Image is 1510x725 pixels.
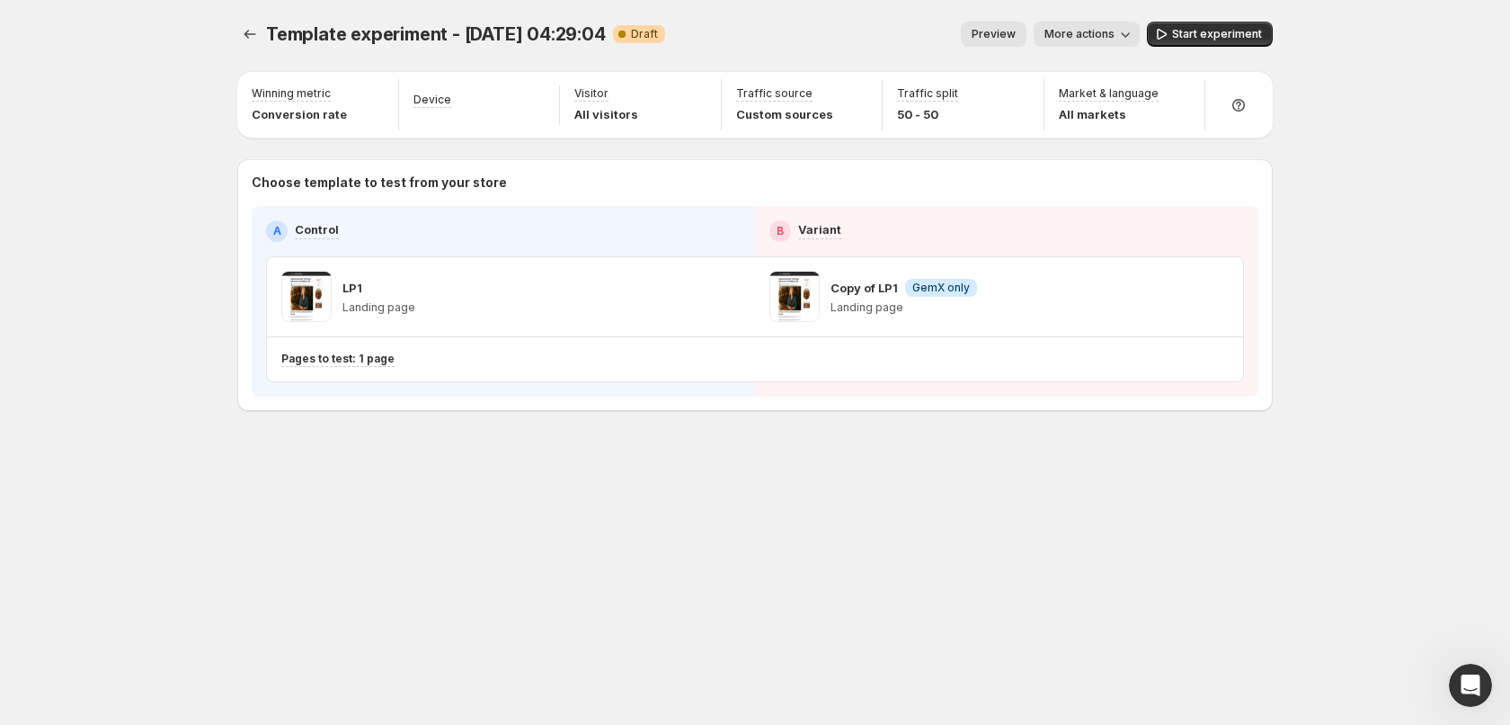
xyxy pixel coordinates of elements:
[736,86,813,101] p: Traffic source
[1147,22,1273,47] button: Start experiment
[574,86,608,101] p: Visitor
[1059,105,1159,123] p: All markets
[830,300,977,315] p: Landing page
[736,105,833,123] p: Custom sources
[266,23,606,45] span: Template experiment - [DATE] 04:29:04
[295,220,339,238] p: Control
[1044,27,1115,41] span: More actions
[897,86,958,101] p: Traffic split
[342,279,362,297] p: LP1
[830,279,898,297] p: Copy of LP1
[237,22,262,47] button: Experiments
[912,281,970,295] span: GemX only
[342,300,415,315] p: Landing page
[252,86,331,101] p: Winning metric
[777,224,784,238] h2: B
[897,105,958,123] p: 50 - 50
[281,352,395,366] p: Pages to test: 1 page
[961,22,1026,47] button: Preview
[273,224,281,238] h2: A
[574,105,638,123] p: All visitors
[1449,664,1492,707] iframe: Intercom live chat
[252,105,347,123] p: Conversion rate
[281,272,332,322] img: LP1
[1172,27,1262,41] span: Start experiment
[798,220,841,238] p: Variant
[252,174,1258,192] p: Choose template to test from your store
[769,272,820,322] img: Copy of LP1
[413,93,451,107] p: Device
[972,27,1016,41] span: Preview
[1059,86,1159,101] p: Market & language
[1034,22,1140,47] button: More actions
[631,27,658,41] span: Draft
